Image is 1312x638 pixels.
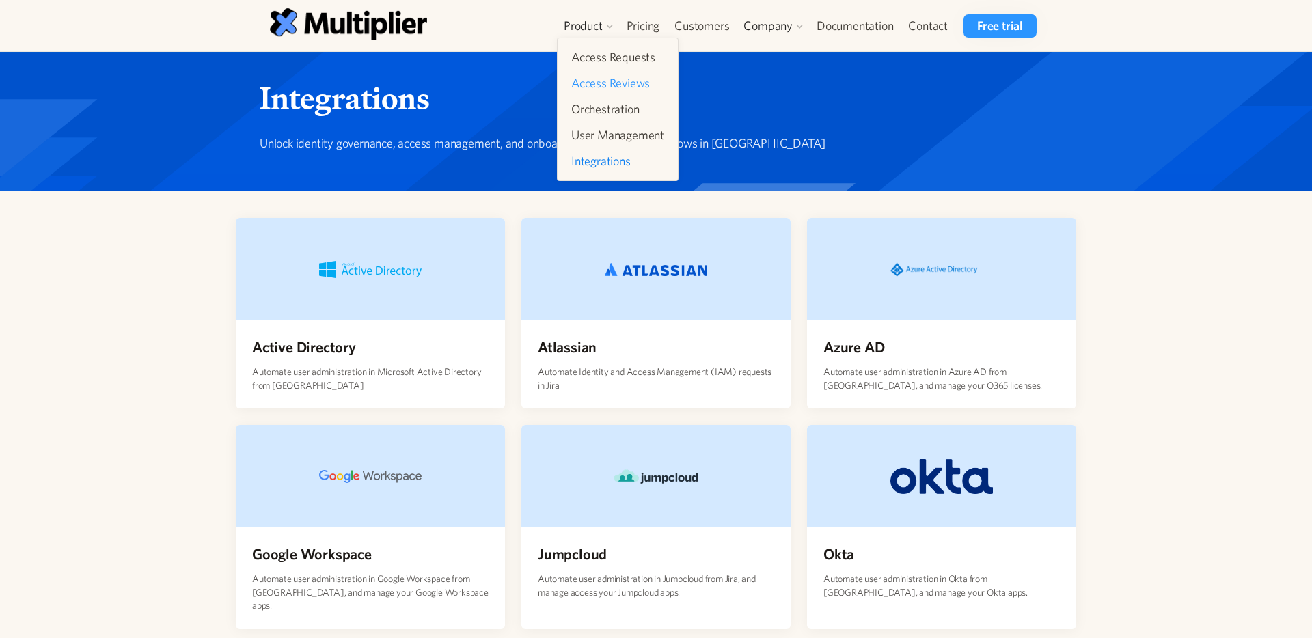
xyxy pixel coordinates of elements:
[963,14,1037,38] a: Free trial
[319,261,422,278] img: Active Directory
[566,45,670,70] a: Access Requests
[521,425,791,629] a: JumpcloudJumpcloudAutomate user administration in Jumpcloud from Jira, and manage access your Jum...
[252,337,356,358] h4: Active Directory
[566,97,670,122] a: Orchestration
[901,14,955,38] a: Contact
[823,363,1060,392] p: Automate user administration in Azure AD from [GEOGRAPHIC_DATA], and manage your O365 licenses.
[823,544,854,565] h4: Okta
[538,570,774,599] p: Automate user administration in Jumpcloud from Jira, and manage access your Jumpcloud apps.
[252,363,489,392] p: Automate user administration in Microsoft Active Directory from [GEOGRAPHIC_DATA]
[737,14,809,38] div: Company
[538,363,774,392] p: Automate Identity and Access Management (IAM) requests in Jira
[667,14,737,38] a: Customers
[564,18,603,34] div: Product
[823,337,884,358] h4: Azure AD
[566,71,670,96] a: Access Reviews
[605,263,707,276] img: Atlassian
[557,38,679,181] nav: Product
[807,425,1076,629] a: OktaOktaAutomate user administration in Okta from [GEOGRAPHIC_DATA], and manage your Okta apps.
[823,570,1060,599] p: Automate user administration in Okta from [GEOGRAPHIC_DATA], and manage your Okta apps.
[566,123,670,148] a: User Management
[252,570,489,613] p: Automate user administration in Google Workspace from [GEOGRAPHIC_DATA], and manage your Google W...
[566,149,670,174] a: Integrations
[236,218,505,408] a: Active DirectoryActive DirectoryAutomate user administration in Microsoft Active Directory from [...
[807,218,1076,408] a: Azure ADAzure ADAutomate user administration in Azure AD from [GEOGRAPHIC_DATA], and manage your ...
[260,79,1042,117] h1: Integrations
[521,218,791,408] a: AtlassianAtlassianAutomate Identity and Access Management (IAM) requests in Jira
[538,544,607,565] h4: Jumpcloud
[252,544,372,565] h4: Google Workspace
[319,470,422,483] img: Google Workspace
[538,337,597,358] h4: Atlassian
[557,14,619,38] div: Product
[890,254,993,285] img: Azure AD
[236,425,505,629] a: Google WorkspaceGoogle WorkspaceAutomate user administration in Google Workspace from [GEOGRAPHIC...
[809,14,901,38] a: Documentation
[260,134,1042,152] p: Unlock identity governance, access management, and onboarding/offboarding workflows in [GEOGRAPHI...
[619,14,668,38] a: Pricing
[890,459,993,494] img: Okta
[743,18,793,34] div: Company
[605,463,707,490] img: Jumpcloud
